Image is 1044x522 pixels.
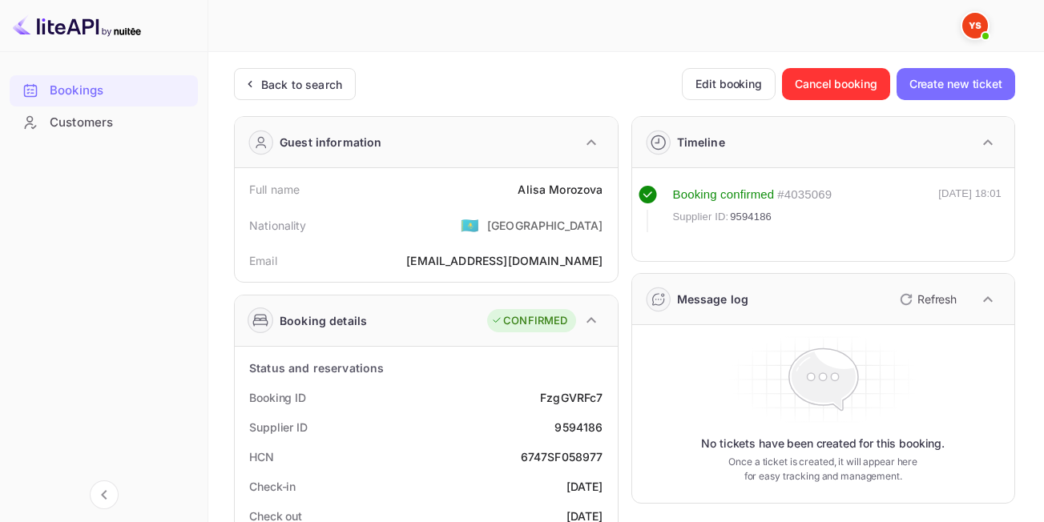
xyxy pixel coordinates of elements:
[249,389,306,406] div: Booking ID
[10,107,198,137] a: Customers
[13,13,141,38] img: LiteAPI logo
[406,252,603,269] div: [EMAIL_ADDRESS][DOMAIN_NAME]
[677,134,725,151] div: Timeline
[249,252,277,269] div: Email
[261,76,342,93] div: Back to search
[677,291,749,307] div: Message log
[777,186,832,204] div: # 4035069
[249,217,307,234] div: Nationality
[249,448,274,465] div: HCN
[280,134,382,151] div: Guest information
[249,359,384,376] div: Status and reservations
[487,217,603,234] div: [GEOGRAPHIC_DATA]
[50,114,190,132] div: Customers
[782,68,890,100] button: Cancel booking
[518,181,603,198] div: Alisa Morozova
[566,478,603,495] div: [DATE]
[461,211,479,239] span: United States
[249,419,308,436] div: Supplier ID
[540,389,603,406] div: FzgGVRFc7
[673,186,775,204] div: Booking confirmed
[10,75,198,106] div: Bookings
[673,209,729,225] span: Supplier ID:
[897,68,1015,100] button: Create new ticket
[554,419,603,436] div: 9594186
[280,312,367,329] div: Booking details
[917,291,957,307] p: Refresh
[730,209,772,225] span: 9594186
[521,448,603,465] div: 6747SF058977
[890,287,963,312] button: Refresh
[721,455,925,484] p: Once a ticket is created, it will appear here for easy tracking and management.
[491,313,567,329] div: CONFIRMED
[682,68,776,100] button: Edit booking
[938,186,1002,232] div: [DATE] 18:01
[90,480,119,509] button: Collapse navigation
[962,13,988,38] img: Yandex Support
[10,107,198,139] div: Customers
[50,82,190,100] div: Bookings
[701,436,945,452] p: No tickets have been created for this booking.
[249,478,296,495] div: Check-in
[10,75,198,105] a: Bookings
[249,181,300,198] div: Full name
